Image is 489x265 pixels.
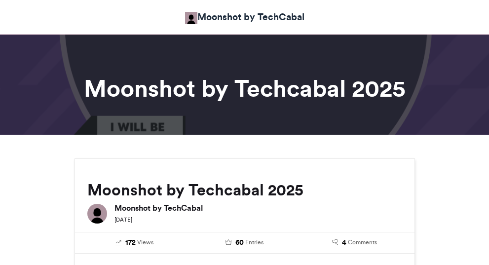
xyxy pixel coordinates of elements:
h6: Moonshot by TechCabal [114,204,402,212]
h1: Moonshot by Techcabal 2025 [75,76,415,100]
img: Moonshot by TechCabal [87,204,107,224]
a: 4 Comments [307,237,402,248]
a: 60 Entries [197,237,292,248]
span: 172 [125,237,136,248]
span: Entries [245,238,263,247]
a: Moonshot by TechCabal [185,10,304,24]
small: [DATE] [114,216,132,223]
a: 172 Views [87,237,183,248]
span: 60 [235,237,244,248]
span: Comments [348,238,377,247]
img: Moonshot by TechCabal [185,12,197,24]
h2: Moonshot by Techcabal 2025 [87,181,402,199]
span: Views [137,238,153,247]
span: 4 [342,237,346,248]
